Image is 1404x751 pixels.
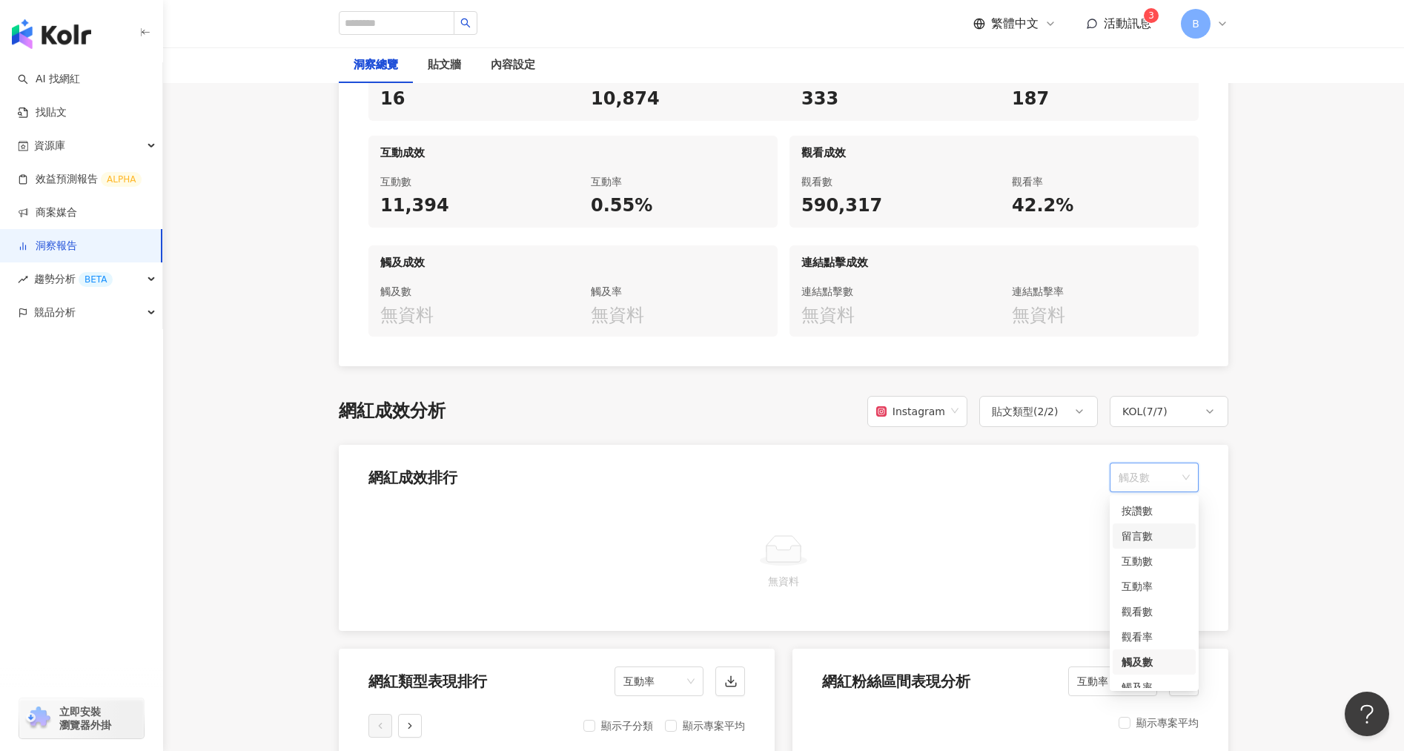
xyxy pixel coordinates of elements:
div: 連結點擊率 [1012,282,1187,300]
div: 連結點擊數 [801,282,976,300]
div: 無資料 [591,303,766,328]
div: 觸及數 [1113,649,1196,675]
a: 商案媒合 [18,205,77,220]
div: 貼文牆 [428,56,461,74]
div: 網紅類型表現排行 [368,671,487,692]
span: rise [18,274,28,285]
div: 觀看率 [1122,629,1187,645]
div: 洞察總覽 [354,56,398,74]
div: 觀看數 [1113,599,1196,624]
div: 10,874 [591,87,766,112]
div: 顯示子分類 [601,717,653,735]
div: 網紅成效排行 [368,467,457,488]
div: 互動數 [380,173,555,191]
div: 觸及率 [1113,675,1196,700]
div: 互動數 [1122,553,1187,569]
div: BETA [79,272,113,287]
div: 觀看數 [1122,603,1187,620]
div: 互動數 [1113,549,1196,574]
span: 活動訊息 [1104,16,1151,30]
span: 繁體中文 [991,16,1039,32]
div: 590,317 [801,193,976,219]
div: KOL ( 7 / 7 ) [1122,403,1168,420]
div: 觸及數 [380,282,555,300]
a: 洞察報告 [18,239,77,254]
span: 資源庫 [34,129,65,162]
div: 留言數 [1113,523,1196,549]
span: search [460,18,471,28]
div: 網紅成效分析 [339,399,446,424]
div: 無資料 [374,573,1193,589]
div: 觀看率 [1113,624,1196,649]
sup: 3 [1144,8,1159,23]
div: 0.55% [591,193,766,219]
img: chrome extension [24,707,53,730]
div: 按讚數 [1122,503,1187,519]
div: 連結點擊成效 [789,245,1199,274]
span: 競品分析 [34,296,76,329]
div: 內容設定 [491,56,535,74]
div: 顯示專案平均 [1136,714,1199,732]
div: 觸及數 [1122,654,1187,670]
img: logo [12,19,91,49]
div: 觸及率 [591,282,766,300]
a: 效益預測報告ALPHA [18,172,142,187]
div: 貼文類型 ( 2 / 2 ) [992,403,1059,420]
div: 顯示專案平均 [683,717,745,735]
iframe: Help Scout Beacon - Open [1345,692,1389,736]
div: 11,394 [380,193,555,219]
span: 互動率 [623,667,695,695]
div: 187 [1012,87,1187,112]
div: 觀看率 [1012,173,1187,191]
div: 按讚數 [1113,498,1196,523]
span: 3 [1148,10,1154,21]
div: 觀看數 [801,173,976,191]
div: Instagram [876,397,945,426]
a: searchAI 找網紅 [18,72,80,87]
div: 觸及率 [1122,679,1187,695]
div: 網紅粉絲區間表現分析 [822,671,970,692]
span: B [1192,16,1199,32]
div: 42.2% [1012,193,1187,219]
div: 觀看成效 [789,136,1199,164]
div: 互動率 [1113,574,1196,599]
div: 16 [380,87,555,112]
span: 觸及數 [1119,463,1190,492]
div: 333 [801,87,976,112]
a: 找貼文 [18,105,67,120]
div: 互動率 [1122,578,1187,595]
div: 互動成效 [368,136,778,164]
a: chrome extension立即安裝 瀏覽器外掛 [19,698,144,738]
span: 互動率 [1077,667,1148,695]
div: 留言數 [1122,528,1187,544]
div: 互動率 [591,173,766,191]
div: 無資料 [801,303,976,328]
div: 無資料 [1012,303,1187,328]
span: 趨勢分析 [34,262,113,296]
div: 觸及成效 [368,245,778,274]
span: 立即安裝 瀏覽器外掛 [59,705,111,732]
div: 無資料 [380,303,555,328]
